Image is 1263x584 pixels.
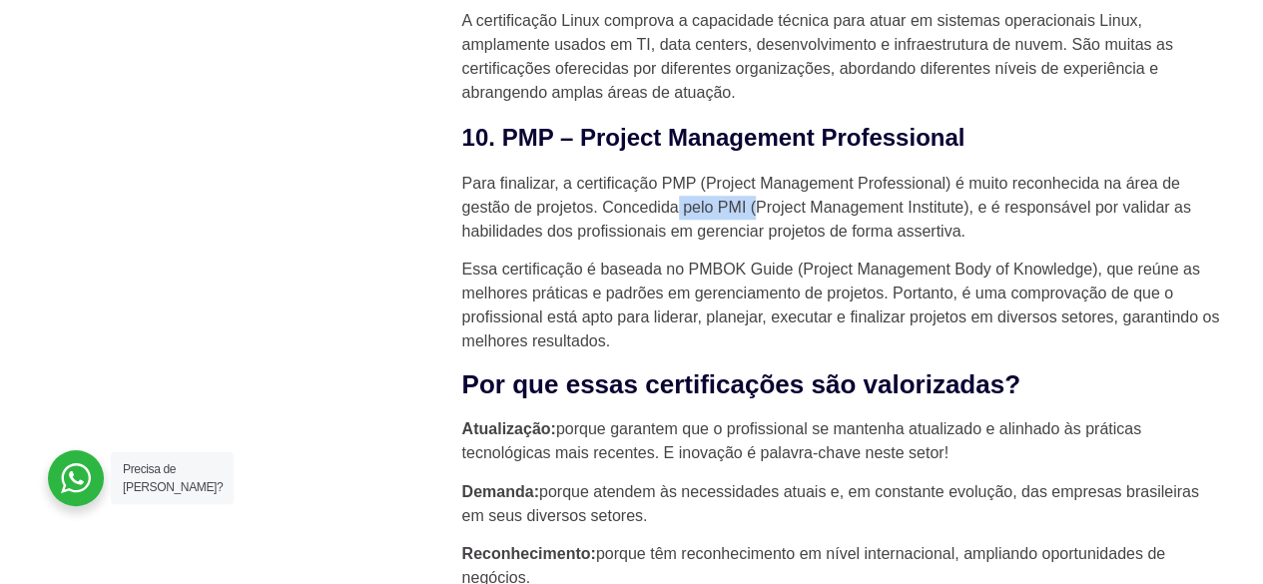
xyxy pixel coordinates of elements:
[462,417,1221,465] p: porque garantem que o profissional se mantenha atualizado e alinhado às práticas tecnológicas mai...
[123,462,223,494] span: Precisa de [PERSON_NAME]?
[462,420,556,437] strong: Atualização:
[462,545,596,562] strong: Reconhecimento:
[1163,488,1263,584] iframe: Chat Widget
[462,483,539,500] strong: Demanda:
[462,480,1221,528] p: porque atendem às necessidades atuais e, em constante evolução, das empresas brasileiras em seus ...
[462,172,1221,244] p: Para finalizar, a certificação PMP (Project Management Professional) é muito reconhecida na área ...
[462,368,1221,402] h2: Por que essas certificações são valorizadas?
[1163,488,1263,584] div: Widget de chat
[462,9,1221,105] p: A certificação Linux comprova a capacidade técnica para atuar em sistemas operacionais Linux, amp...
[462,120,1221,156] h3: 10. PMP – Project Management Professional
[462,258,1221,353] p: Essa certificação é baseada no PMBOK Guide (Project Management Body of Knowledge), que reúne as m...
